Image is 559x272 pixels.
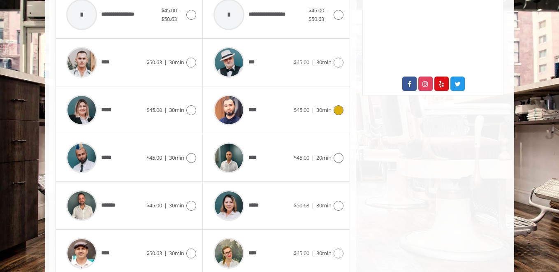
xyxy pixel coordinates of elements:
span: $45.00 [146,202,162,209]
span: $45.00 [294,106,309,114]
span: | [164,106,167,114]
span: $45.00 - $50.63 [308,7,327,23]
span: $45.00 - $50.63 [161,7,180,23]
span: $50.63 [294,202,309,209]
span: 30min [169,58,184,66]
span: 30min [169,106,184,114]
span: 20min [316,154,332,161]
span: $50.63 [146,58,162,66]
span: 30min [169,202,184,209]
span: | [311,58,314,66]
span: $45.00 [294,58,309,66]
span: 30min [316,106,332,114]
span: 30min [316,202,332,209]
span: | [164,202,167,209]
span: | [311,249,314,257]
span: | [311,202,314,209]
span: $45.00 [146,106,162,114]
span: 30min [169,249,184,257]
span: | [311,154,314,161]
span: | [164,58,167,66]
span: | [164,154,167,161]
span: 30min [316,58,332,66]
span: 30min [316,249,332,257]
span: | [164,249,167,257]
span: $50.63 [146,249,162,257]
span: $45.00 [294,154,309,161]
span: 30min [169,154,184,161]
span: $45.00 [294,249,309,257]
span: | [311,106,314,114]
span: $45.00 [146,154,162,161]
